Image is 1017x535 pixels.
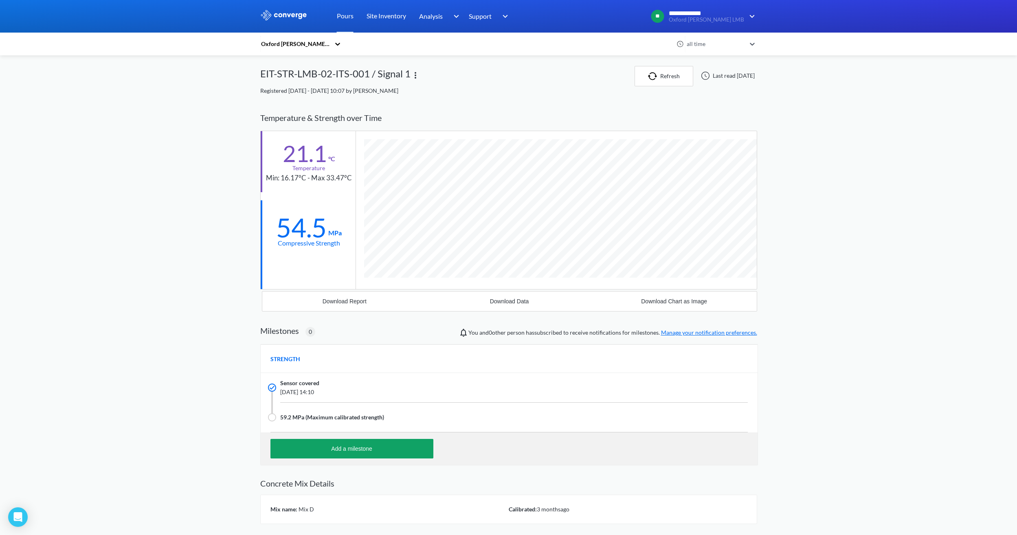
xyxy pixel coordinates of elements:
[669,17,744,23] span: Oxford [PERSON_NAME] LMB
[497,11,510,21] img: downArrow.svg
[270,506,297,513] span: Mix name:
[489,329,506,336] span: 0 other
[641,298,707,305] div: Download Chart as Image
[262,292,427,311] button: Download Report
[323,298,367,305] div: Download Report
[661,329,757,336] a: Manage your notification preferences.
[297,506,314,513] span: Mix D
[260,66,411,86] div: EIT-STR-LMB-02-ITS-001 / Signal 1
[469,11,492,21] span: Support
[280,413,384,422] span: 59.2 MPa (Maximum calibrated strength)
[459,328,468,338] img: notifications-icon.svg
[468,328,757,337] span: You and person has subscribed to receive notifications for milestones.
[635,66,693,86] button: Refresh
[427,292,592,311] button: Download Data
[490,298,529,305] div: Download Data
[648,72,660,80] img: icon-refresh.svg
[696,71,757,81] div: Last read [DATE]
[276,217,327,238] div: 54.5
[270,439,433,458] button: Add a milestone
[677,40,684,48] img: icon-clock.svg
[280,379,319,388] span: Sensor covered
[509,506,537,513] span: Calibrated:
[592,292,757,311] button: Download Chart as Image
[448,11,461,21] img: downArrow.svg
[8,507,28,527] div: Open Intercom Messenger
[260,105,757,131] div: Temperature & Strength over Time
[260,326,299,335] h2: Milestones
[419,11,443,21] span: Analysis
[278,238,340,248] div: Compressive Strength
[260,39,330,48] div: Oxford [PERSON_NAME] LMB
[283,143,327,164] div: 21.1
[744,11,757,21] img: downArrow.svg
[260,10,308,20] img: logo_ewhite.svg
[411,70,420,80] img: more.svg
[270,355,300,364] span: STRENGTH
[260,87,398,94] span: Registered [DATE] - [DATE] 10:07 by [PERSON_NAME]
[537,506,569,513] span: 3 months ago
[260,478,757,488] h2: Concrete Mix Details
[685,39,746,48] div: all time
[309,327,312,336] span: 0
[280,388,649,397] span: [DATE] 14:10
[266,173,352,184] div: Min: 16.17°C - Max 33.47°C
[292,164,325,173] div: Temperature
